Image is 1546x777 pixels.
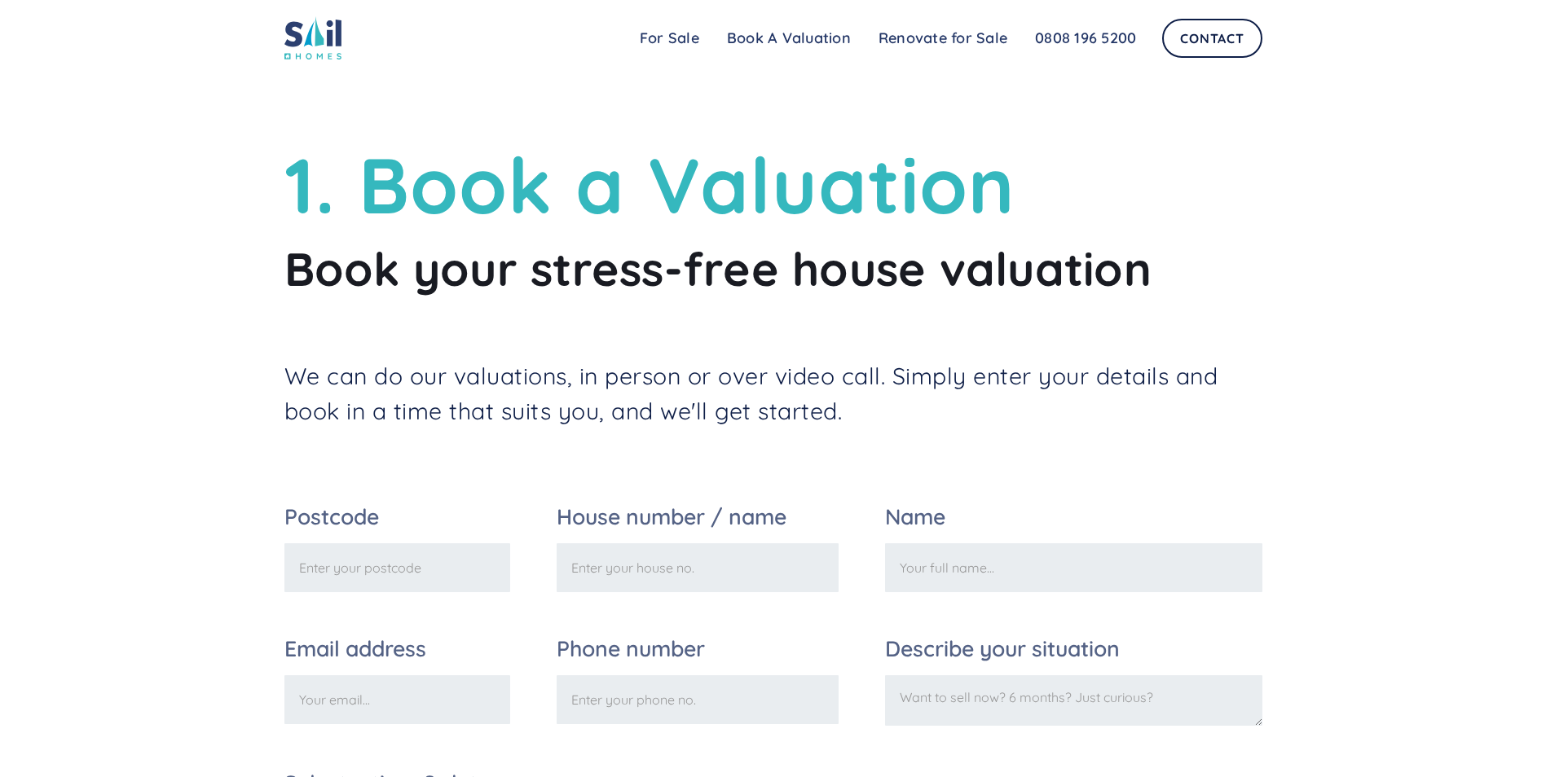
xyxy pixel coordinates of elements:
label: Email address [284,638,510,660]
h2: Book your stress-free house valuation [284,239,1262,297]
a: Renovate for Sale [865,22,1021,55]
label: Phone number [557,638,839,660]
img: sail home logo colored [284,16,341,59]
input: Enter your house no. [557,543,839,592]
label: Postcode [284,506,510,528]
a: Contact [1162,19,1262,58]
p: We can do our valuations, in person or over video call. Simply enter your details and book in a t... [284,359,1262,428]
input: Your full name... [885,543,1262,592]
label: House number / name [557,506,839,528]
a: 0808 196 5200 [1021,22,1150,55]
h1: 1. Book a Valuation [284,138,1262,231]
a: For Sale [626,22,713,55]
input: Enter your phone no. [557,675,839,724]
label: Describe your situation [885,638,1262,660]
input: Your email... [284,675,510,724]
label: Name [885,506,1262,528]
input: Enter your postcode [284,543,510,592]
a: Book A Valuation [713,22,865,55]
